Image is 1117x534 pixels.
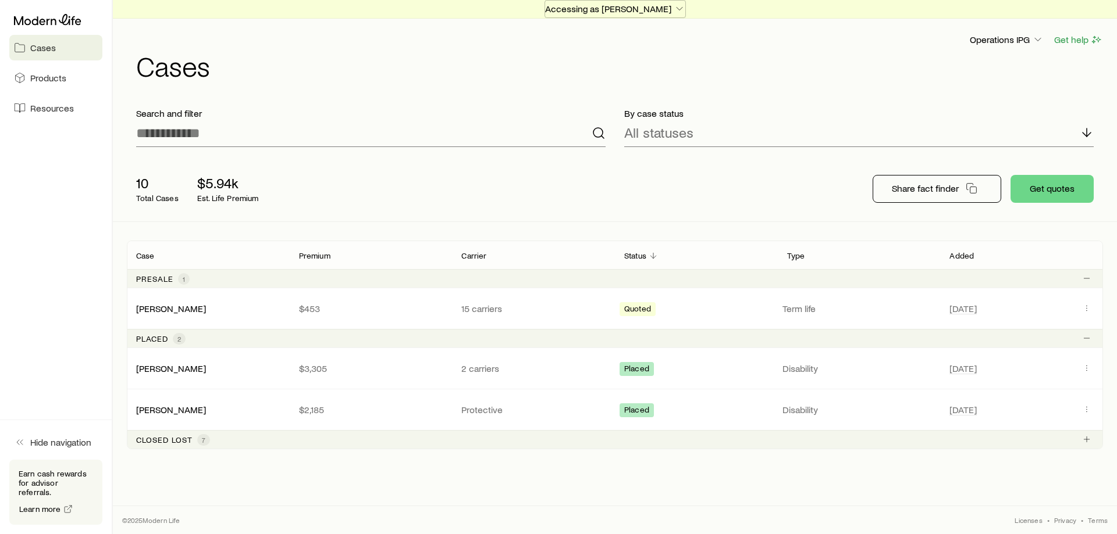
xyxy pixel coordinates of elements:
button: Get help [1054,33,1103,46]
button: Operations IPG [969,33,1044,47]
a: Licenses [1015,515,1042,525]
a: [PERSON_NAME] [136,404,206,415]
div: Client cases [127,241,1103,449]
p: $453 [299,303,443,314]
span: Cases [30,42,56,53]
span: 1 [183,274,185,284]
p: Case [136,251,155,260]
a: [PERSON_NAME] [136,303,206,314]
p: Share fact finder [892,182,959,194]
p: Term life [782,303,936,314]
p: Operations IPG [970,34,1044,45]
span: [DATE] [949,404,977,415]
p: Search and filter [136,107,606,119]
div: [PERSON_NAME] [136,404,206,416]
span: • [1047,515,1050,525]
p: Status [624,251,646,260]
a: Terms [1088,515,1108,525]
p: 15 carriers [461,303,606,314]
span: Placed [624,405,649,417]
span: [DATE] [949,363,977,374]
p: Accessing as [PERSON_NAME] [545,3,685,15]
button: Share fact finder [873,175,1001,203]
p: Added [949,251,974,260]
p: Closed lost [136,435,193,445]
span: 2 [177,334,181,343]
a: [PERSON_NAME] [136,363,206,374]
div: Earn cash rewards for advisor referrals.Learn more [9,460,102,525]
a: Privacy [1054,515,1076,525]
p: Carrier [461,251,486,260]
h1: Cases [136,52,1103,80]
button: Get quotes [1011,175,1094,203]
p: All statuses [624,124,693,141]
button: Hide navigation [9,429,102,455]
p: $5.94k [197,175,259,191]
span: Hide navigation [30,436,91,448]
a: Resources [9,95,102,121]
div: [PERSON_NAME] [136,363,206,375]
span: • [1081,515,1083,525]
p: Earn cash rewards for advisor referrals. [19,469,93,497]
p: Disability [782,404,936,415]
div: [PERSON_NAME] [136,303,206,315]
p: Total Cases [136,193,179,203]
span: Placed [624,364,649,376]
p: Disability [782,363,936,374]
p: $2,185 [299,404,443,415]
span: Resources [30,102,74,114]
p: $3,305 [299,363,443,374]
p: By case status [624,107,1094,119]
p: Protective [461,404,606,415]
p: 10 [136,175,179,191]
p: Presale [136,274,173,284]
a: Cases [9,35,102,60]
p: Placed [136,334,168,343]
span: [DATE] [949,303,977,314]
span: Quoted [624,304,651,316]
p: © 2025 Modern Life [122,515,180,525]
p: Type [787,251,805,260]
span: 7 [202,435,205,445]
p: Est. Life Premium [197,193,259,203]
p: Premium [299,251,330,260]
span: Learn more [19,505,61,513]
span: Products [30,72,66,84]
p: 2 carriers [461,363,606,374]
a: Products [9,65,102,91]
